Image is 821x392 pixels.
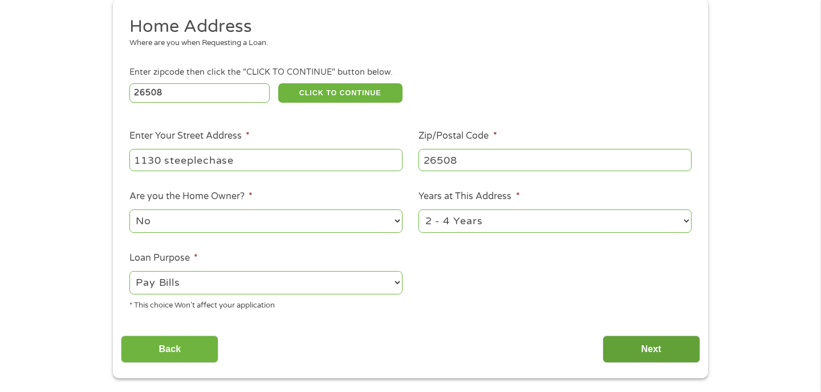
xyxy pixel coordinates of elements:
div: * This choice Won’t affect your application [129,296,403,312]
label: Zip/Postal Code [418,130,497,142]
h2: Home Address [129,15,684,38]
label: Are you the Home Owner? [129,191,253,203]
input: Back [121,336,218,363]
input: Enter Zipcode (e.g 01510) [129,83,270,103]
input: 1 Main Street [129,149,403,171]
div: Enter zipcode then click the "CLICK TO CONTINUE" button below. [129,66,692,79]
label: Loan Purpose [129,252,198,264]
input: Next [603,336,700,363]
label: Years at This Address [418,191,519,203]
label: Enter Your Street Address [129,130,250,142]
div: Where are you when Requesting a Loan. [129,38,684,49]
button: CLICK TO CONTINUE [278,83,403,103]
